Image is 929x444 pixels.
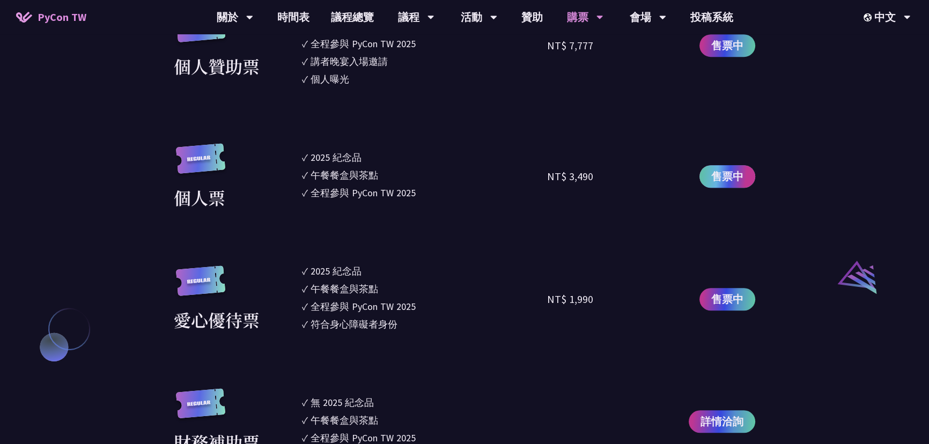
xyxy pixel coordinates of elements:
[699,165,755,188] a: 售票中
[699,34,755,57] a: 售票中
[302,54,547,69] li: ✓
[689,410,755,433] a: 詳情洽詢
[311,413,378,427] div: 午餐餐盒與茶點
[38,9,86,25] span: PyCon TW
[302,72,547,86] li: ✓
[699,288,755,310] a: 售票中
[5,4,97,31] a: PyCon TW
[311,299,416,314] div: 全程參與 PyCon TW 2025
[302,282,547,296] li: ✓
[547,38,593,54] div: NT$ 7,777
[311,150,362,165] div: 2025 紀念品
[302,150,547,165] li: ✓
[174,388,227,430] img: regular.8f272d9.svg
[311,317,397,331] div: 符合身心障礙者身份
[311,282,378,296] div: 午餐餐盒與茶點
[311,395,374,410] div: 無 2025 紀念品
[174,143,227,184] img: regular.8f272d9.svg
[302,317,547,331] li: ✓
[174,265,227,307] img: regular.8f272d9.svg
[302,36,547,51] li: ✓
[311,72,349,86] div: 個人曝光
[302,395,547,410] li: ✓
[16,12,32,23] img: Home icon of PyCon TW 2025
[701,413,743,430] span: 詳情洽詢
[174,53,260,79] div: 個人贊助票
[864,13,874,21] img: Locale Icon
[302,168,547,182] li: ✓
[174,184,225,210] div: 個人票
[311,186,416,200] div: 全程參與 PyCon TW 2025
[311,264,362,278] div: 2025 紀念品
[311,36,416,51] div: 全程參與 PyCon TW 2025
[302,413,547,427] li: ✓
[302,299,547,314] li: ✓
[547,291,593,307] div: NT$ 1,990
[311,54,388,69] div: 講者晚宴入場邀請
[711,291,743,307] span: 售票中
[302,186,547,200] li: ✓
[302,264,547,278] li: ✓
[311,168,378,182] div: 午餐餐盒與茶點
[711,168,743,184] span: 售票中
[711,38,743,54] span: 售票中
[547,168,593,184] div: NT$ 3,490
[174,307,260,332] div: 愛心優待票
